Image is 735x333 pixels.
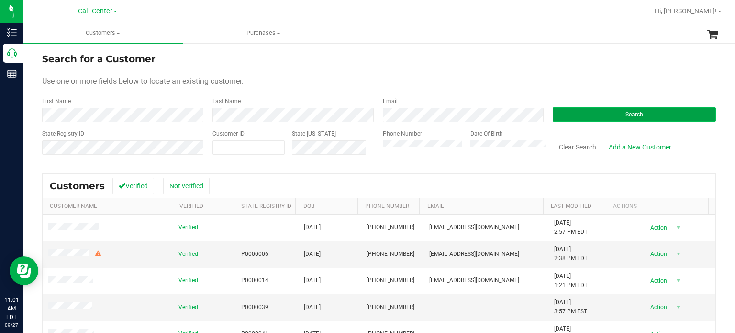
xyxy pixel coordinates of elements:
p: 09/27 [4,322,19,329]
span: P0000014 [241,276,268,285]
span: Verified [178,303,198,312]
span: Verified [178,223,198,232]
span: [PHONE_NUMBER] [367,303,414,312]
a: DOB [303,203,314,209]
inline-svg: Call Center [7,48,17,58]
div: Actions [613,203,705,209]
span: [PHONE_NUMBER] [367,223,414,232]
button: Not verified [163,178,210,194]
iframe: Resource center [10,256,38,285]
span: [PHONE_NUMBER] [367,276,414,285]
span: [EMAIL_ADDRESS][DOMAIN_NAME] [429,223,519,232]
span: Call Center [78,7,112,15]
span: select [673,274,685,287]
span: [DATE] 3:57 PM EST [554,298,587,316]
a: State Registry Id [241,203,291,209]
label: Email [383,97,398,105]
span: select [673,221,685,234]
div: Warning - Level 2 [94,249,102,258]
label: Date Of Birth [470,129,503,138]
span: [EMAIL_ADDRESS][DOMAIN_NAME] [429,250,519,259]
a: Purchases [183,23,344,43]
span: P0000006 [241,250,268,259]
span: Action [642,300,673,314]
button: Verified [112,178,154,194]
button: Search [553,107,716,122]
a: Email [427,203,444,209]
span: [PHONE_NUMBER] [367,250,414,259]
inline-svg: Reports [7,69,17,79]
a: Last Modified [551,203,591,209]
label: State [US_STATE] [292,129,336,138]
span: Action [642,221,673,234]
label: Last Name [212,97,241,105]
a: Customers [23,23,183,43]
span: [EMAIL_ADDRESS][DOMAIN_NAME] [429,276,519,285]
label: First Name [42,97,71,105]
a: Phone Number [365,203,409,209]
a: Customer Name [50,203,97,209]
span: Customers [23,29,183,37]
span: Action [642,247,673,261]
span: Verified [178,276,198,285]
span: [DATE] 2:57 PM EDT [554,218,588,237]
span: Customers [50,180,105,192]
span: Use one or more fields below to locate an existing customer. [42,77,244,86]
span: [DATE] [304,250,321,259]
span: Purchases [184,29,343,37]
span: Search for a Customer [42,53,156,65]
label: Phone Number [383,129,422,138]
inline-svg: Inventory [7,28,17,37]
a: Verified [179,203,203,209]
span: [DATE] 1:21 PM EDT [554,272,588,290]
span: [DATE] 2:38 PM EDT [554,245,588,263]
span: [DATE] [304,303,321,312]
span: Verified [178,250,198,259]
span: Action [642,274,673,287]
span: [DATE] [304,276,321,285]
span: select [673,300,685,314]
span: [DATE] [304,223,321,232]
span: select [673,247,685,261]
span: Search [625,111,643,118]
span: P0000039 [241,303,268,312]
label: Customer ID [212,129,245,138]
button: Clear Search [553,139,602,155]
label: State Registry ID [42,129,84,138]
span: Hi, [PERSON_NAME]! [655,7,717,15]
a: Add a New Customer [602,139,678,155]
p: 11:01 AM EDT [4,296,19,322]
